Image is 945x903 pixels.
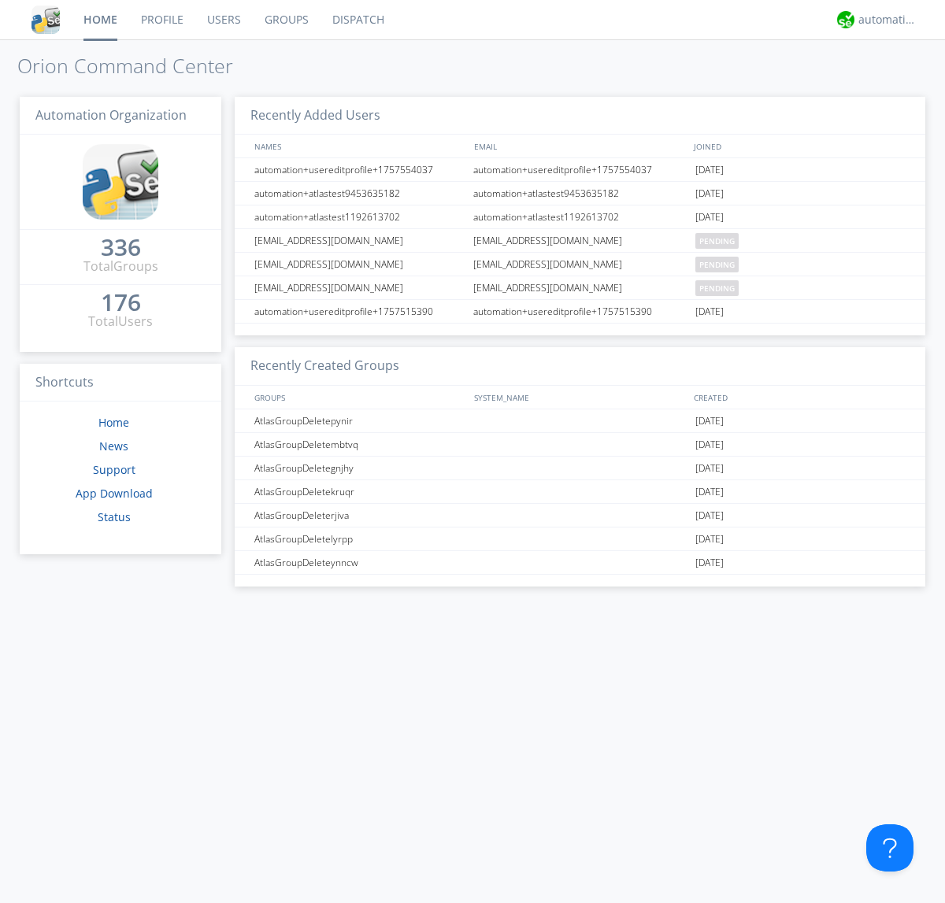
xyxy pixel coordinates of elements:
[695,257,739,272] span: pending
[235,205,925,229] a: automation+atlastest1192613702automation+atlastest1192613702[DATE]
[98,415,129,430] a: Home
[695,527,724,551] span: [DATE]
[235,158,925,182] a: automation+usereditprofile+1757554037automation+usereditprofile+1757554037[DATE]
[101,239,141,255] div: 336
[20,364,221,402] h3: Shortcuts
[235,480,925,504] a: AtlasGroupDeletekruqr[DATE]
[35,106,187,124] span: Automation Organization
[469,253,691,276] div: [EMAIL_ADDRESS][DOMAIN_NAME]
[250,551,469,574] div: AtlasGroupDeleteynncw
[235,551,925,575] a: AtlasGroupDeleteynncw[DATE]
[235,97,925,135] h3: Recently Added Users
[469,158,691,181] div: automation+usereditprofile+1757554037
[690,135,910,157] div: JOINED
[250,386,466,409] div: GROUPS
[101,294,141,310] div: 176
[93,462,135,477] a: Support
[235,229,925,253] a: [EMAIL_ADDRESS][DOMAIN_NAME][EMAIL_ADDRESS][DOMAIN_NAME]pending
[250,527,469,550] div: AtlasGroupDeletelyrpp
[695,504,724,527] span: [DATE]
[695,480,724,504] span: [DATE]
[469,229,691,252] div: [EMAIL_ADDRESS][DOMAIN_NAME]
[469,205,691,228] div: automation+atlastest1192613702
[695,182,724,205] span: [DATE]
[695,300,724,324] span: [DATE]
[250,457,469,479] div: AtlasGroupDeletegnjhy
[470,386,690,409] div: SYSTEM_NAME
[695,457,724,480] span: [DATE]
[837,11,854,28] img: d2d01cd9b4174d08988066c6d424eccd
[101,294,141,313] a: 176
[250,135,466,157] div: NAMES
[101,239,141,257] a: 336
[250,276,469,299] div: [EMAIL_ADDRESS][DOMAIN_NAME]
[235,300,925,324] a: automation+usereditprofile+1757515390automation+usereditprofile+1757515390[DATE]
[31,6,60,34] img: cddb5a64eb264b2086981ab96f4c1ba7
[235,276,925,300] a: [EMAIL_ADDRESS][DOMAIN_NAME][EMAIL_ADDRESS][DOMAIN_NAME]pending
[469,276,691,299] div: [EMAIL_ADDRESS][DOMAIN_NAME]
[235,182,925,205] a: automation+atlastest9453635182automation+atlastest9453635182[DATE]
[866,824,913,872] iframe: Toggle Customer Support
[83,257,158,276] div: Total Groups
[250,205,469,228] div: automation+atlastest1192613702
[250,433,469,456] div: AtlasGroupDeletembtvq
[469,182,691,205] div: automation+atlastest9453635182
[99,439,128,453] a: News
[250,300,469,323] div: automation+usereditprofile+1757515390
[76,486,153,501] a: App Download
[695,233,739,249] span: pending
[695,158,724,182] span: [DATE]
[250,409,469,432] div: AtlasGroupDeletepynir
[235,347,925,386] h3: Recently Created Groups
[250,158,469,181] div: automation+usereditprofile+1757554037
[235,504,925,527] a: AtlasGroupDeleterjiva[DATE]
[235,457,925,480] a: AtlasGroupDeletegnjhy[DATE]
[250,480,469,503] div: AtlasGroupDeletekruqr
[250,229,469,252] div: [EMAIL_ADDRESS][DOMAIN_NAME]
[250,504,469,527] div: AtlasGroupDeleterjiva
[83,144,158,220] img: cddb5a64eb264b2086981ab96f4c1ba7
[695,551,724,575] span: [DATE]
[690,386,910,409] div: CREATED
[235,253,925,276] a: [EMAIL_ADDRESS][DOMAIN_NAME][EMAIL_ADDRESS][DOMAIN_NAME]pending
[235,527,925,551] a: AtlasGroupDeletelyrpp[DATE]
[695,205,724,229] span: [DATE]
[250,182,469,205] div: automation+atlastest9453635182
[469,300,691,323] div: automation+usereditprofile+1757515390
[470,135,690,157] div: EMAIL
[235,433,925,457] a: AtlasGroupDeletembtvq[DATE]
[695,409,724,433] span: [DATE]
[250,253,469,276] div: [EMAIL_ADDRESS][DOMAIN_NAME]
[98,509,131,524] a: Status
[858,12,917,28] div: automation+atlas
[695,280,739,296] span: pending
[88,313,153,331] div: Total Users
[235,409,925,433] a: AtlasGroupDeletepynir[DATE]
[695,433,724,457] span: [DATE]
